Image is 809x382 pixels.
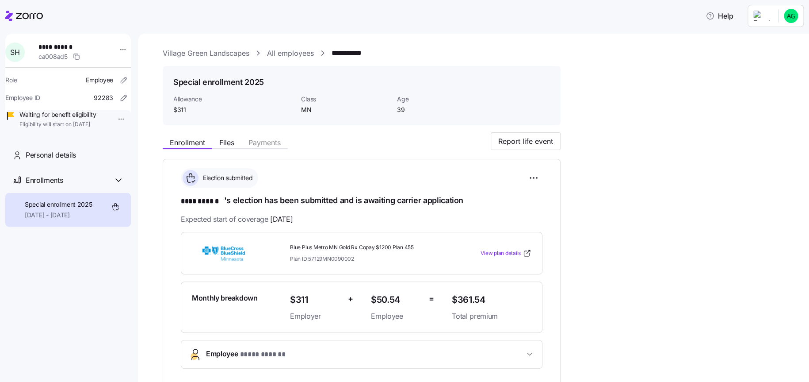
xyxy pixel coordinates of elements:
[267,48,314,59] a: All employees
[397,95,486,104] span: Age
[5,93,40,102] span: Employee ID
[706,11,733,21] span: Help
[481,249,521,258] span: View plan details
[25,211,92,220] span: [DATE] - [DATE]
[348,293,353,305] span: +
[290,293,341,307] span: $311
[498,136,553,147] span: Report life event
[94,93,113,102] span: 92283
[170,139,205,146] span: Enrollment
[429,293,434,305] span: =
[301,105,390,114] span: MN
[248,139,281,146] span: Payments
[181,195,542,207] h1: 's election has been submitted and is awaiting carrier application
[397,105,486,114] span: 39
[784,9,798,23] img: d553475d8374689f22e54354502039c2
[270,214,293,225] span: [DATE]
[26,150,76,161] span: Personal details
[481,249,531,258] a: View plan details
[181,214,293,225] span: Expected start of coverage
[173,105,294,114] span: $311
[290,255,354,262] span: Plan ID: 57129MN0090002
[86,76,113,85] span: Employee
[173,95,294,104] span: Allowance
[452,311,531,322] span: Total premium
[19,110,96,119] span: Waiting for benefit eligibility
[163,48,249,59] a: Village Green Landscapes
[753,11,771,21] img: Employer logo
[10,49,19,56] span: S H
[38,52,68,61] span: ca008ad5
[19,121,96,128] span: Eligibility will start on [DATE]
[371,293,422,307] span: $50.54
[200,174,252,182] span: Election submitted
[192,243,256,263] img: BlueCross BlueShield of Minnesota
[290,311,341,322] span: Employer
[219,139,234,146] span: Files
[173,77,264,88] h1: Special enrollment 2025
[491,132,561,150] button: Report life event
[290,244,445,251] span: Blue Plus Metro MN Gold Rx Copay $1200 Plan 455
[26,175,63,186] span: Enrollments
[192,293,258,304] span: Monthly breakdown
[5,76,17,85] span: Role
[452,293,531,307] span: $361.54
[301,95,390,104] span: Class
[25,200,92,209] span: Special enrollment 2025
[698,7,740,25] button: Help
[371,311,422,322] span: Employee
[206,348,287,360] span: Employee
